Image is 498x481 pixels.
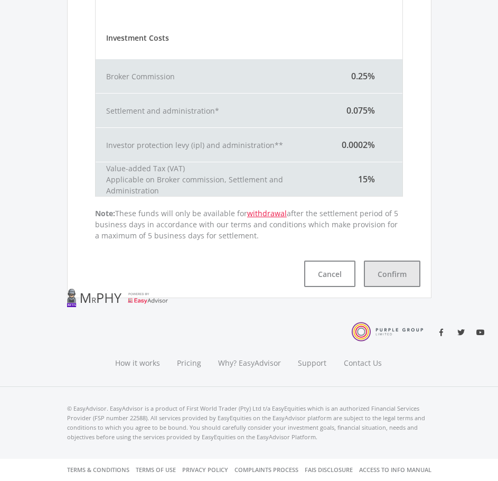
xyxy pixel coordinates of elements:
[289,345,335,361] a: Support
[364,261,420,287] button: Confirm
[168,345,210,361] a: Pricing
[96,163,326,196] div: Value-added Tax (VAT) Applicable on Broker commission, Settlement and Administration
[107,345,168,361] a: How it works
[182,459,228,481] a: Privacy Policy
[67,459,129,481] a: Terms & Conditions
[326,138,402,151] div: 0.0002%
[359,459,431,481] a: Access to Info Manual
[326,70,402,82] div: 0.25%
[67,404,431,442] p: © EasyAdvisor. EasyAdvisor is a product of First World Trader (Pty) Ltd t/a EasyEquities which is...
[326,173,402,186] div: 15%
[210,345,289,361] a: Why? EasyAdvisor
[326,104,402,117] div: 0.075%
[95,208,403,241] p: These funds will only be available for after the settlement period of 5 business days in accordan...
[96,140,326,151] div: Investor protection levy (ipl) and administration**
[234,459,298,481] a: Complaints Process
[247,208,287,218] a: withdrawal
[96,71,326,82] div: Broker Commission
[304,261,355,287] button: Cancel
[95,208,115,218] strong: Note:
[136,459,176,481] a: Terms of Use
[96,105,326,116] div: Settlement and administration*
[335,345,391,361] a: Contact Us
[96,32,402,43] div: Investment Costs
[305,459,353,481] a: FAIS Disclosure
